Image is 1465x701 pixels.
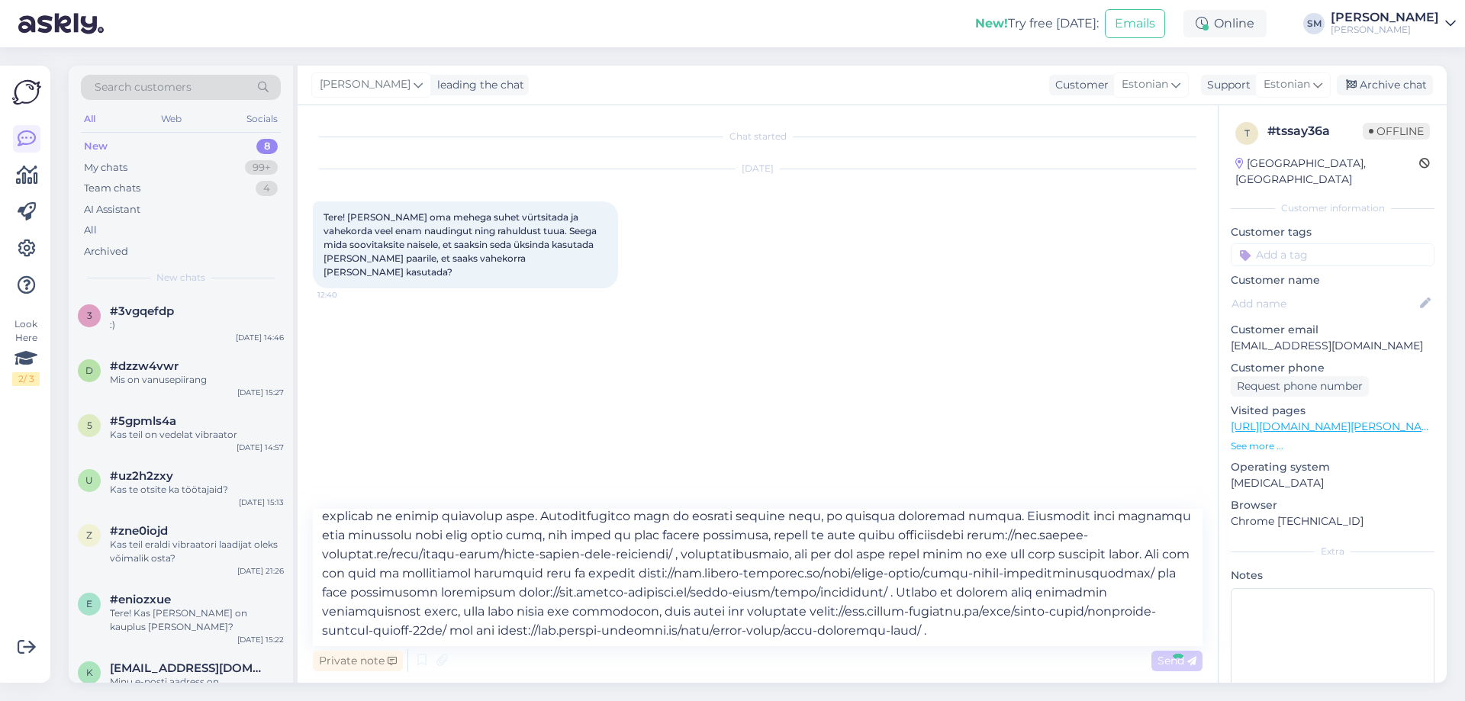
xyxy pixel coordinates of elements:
div: [GEOGRAPHIC_DATA], [GEOGRAPHIC_DATA] [1235,156,1419,188]
span: d [85,365,93,376]
div: Chat started [313,130,1203,143]
div: [DATE] 21:26 [237,565,284,577]
span: kristiina.aaslaid@gmail.com [110,661,269,675]
span: 3 [87,310,92,321]
p: [EMAIL_ADDRESS][DOMAIN_NAME] [1231,338,1434,354]
img: Askly Logo [12,78,41,107]
div: Look Here [12,317,40,386]
div: SM [1303,13,1325,34]
p: Browser [1231,497,1434,513]
span: z [86,529,92,541]
input: Add name [1232,295,1417,312]
div: New [84,139,108,154]
div: Support [1201,77,1251,93]
span: e [86,598,92,609]
div: Try free [DATE]: [975,14,1099,33]
span: Tere! [PERSON_NAME] oma mehega suhet vürtsitada ja vahekorda veel enam naudingut ning rahuldust t... [324,211,599,278]
div: Customer [1049,77,1109,93]
span: 5 [87,420,92,431]
span: #zne0iojd [110,524,168,538]
div: 8 [256,139,278,154]
div: Archive chat [1337,75,1433,95]
p: Customer email [1231,322,1434,338]
span: #eniozxue [110,593,171,606]
div: Kas teil eraldi vibraatori laadijat oleks võimalik osta? [110,538,284,565]
div: [DATE] 14:46 [236,332,284,343]
div: All [81,109,98,129]
div: 4 [256,181,278,196]
div: Kas te otsite ka töötajaid? [110,483,284,497]
p: Operating system [1231,459,1434,475]
span: Search customers [95,79,192,95]
div: [DATE] 15:27 [237,387,284,398]
a: [URL][DOMAIN_NAME][PERSON_NAME] [1231,420,1441,433]
p: Customer name [1231,272,1434,288]
div: [DATE] 15:22 [237,634,284,645]
div: 2 / 3 [12,372,40,386]
span: New chats [156,271,205,285]
span: u [85,474,93,486]
a: [PERSON_NAME][PERSON_NAME] [1331,11,1456,36]
div: Web [158,109,185,129]
input: Add a tag [1231,243,1434,266]
p: Customer phone [1231,360,1434,376]
p: [MEDICAL_DATA] [1231,475,1434,491]
div: AI Assistant [84,202,140,217]
span: t [1244,127,1250,139]
div: Request phone number [1231,376,1369,397]
span: [PERSON_NAME] [320,76,411,93]
div: Extra [1231,545,1434,558]
button: Emails [1105,9,1165,38]
div: [DATE] 15:13 [239,497,284,508]
span: #dzzw4vwr [110,359,179,373]
div: leading the chat [431,77,524,93]
div: Mis on vanusepiirang [110,373,284,387]
div: All [84,223,97,238]
div: # tssay36a [1267,122,1363,140]
div: Tere! Kas [PERSON_NAME] on kauplus [PERSON_NAME]? [110,606,284,634]
b: New! [975,16,1008,31]
p: See more ... [1231,439,1434,453]
div: [DATE] [313,162,1203,175]
span: 12:40 [317,289,375,301]
span: #uz2h2zxy [110,469,173,483]
div: :) [110,318,284,332]
p: Notes [1231,568,1434,584]
p: Chrome [TECHNICAL_ID] [1231,513,1434,529]
span: Estonian [1264,76,1310,93]
span: #5gpmls4a [110,414,176,428]
p: Visited pages [1231,403,1434,419]
div: [PERSON_NAME] [1331,24,1439,36]
div: [DATE] 14:57 [237,442,284,453]
span: Offline [1363,123,1430,140]
div: [PERSON_NAME] [1331,11,1439,24]
div: 99+ [245,160,278,175]
p: Customer tags [1231,224,1434,240]
div: Online [1183,10,1267,37]
span: k [86,667,93,678]
span: #3vgqefdp [110,304,174,318]
div: Socials [243,109,281,129]
div: Kas teil on vedelat vibraator [110,428,284,442]
span: Estonian [1122,76,1168,93]
div: Customer information [1231,201,1434,215]
div: Team chats [84,181,140,196]
div: My chats [84,160,127,175]
div: Archived [84,244,128,259]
